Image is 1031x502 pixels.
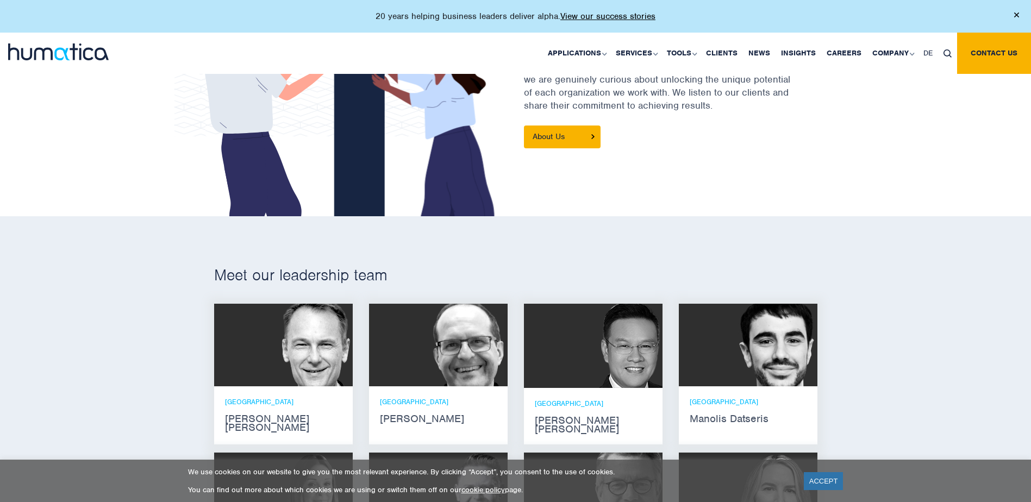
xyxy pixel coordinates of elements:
[188,485,790,494] p: You can find out more about which cookies we are using or switch them off on our page.
[268,304,353,386] img: Andros Payne
[225,397,342,406] p: [GEOGRAPHIC_DATA]
[535,416,652,434] strong: [PERSON_NAME] [PERSON_NAME]
[867,33,918,74] a: Company
[8,43,109,60] img: logo
[610,33,661,74] a: Services
[524,34,817,125] p: Our team combines the pragmatism of an entrepreneurial senior executive with the structured analy...
[423,304,508,386] img: Marcel Baettig
[535,399,652,408] p: [GEOGRAPHIC_DATA]
[376,11,655,22] p: 20 years helping business leaders deliver alpha.
[804,472,843,490] a: ACCEPT
[214,265,817,285] h2: Meet our leadership team
[380,397,497,406] p: [GEOGRAPHIC_DATA]
[225,415,342,432] strong: [PERSON_NAME] [PERSON_NAME]
[943,49,952,58] img: search_icon
[560,11,655,22] a: View our success stories
[923,48,933,58] span: DE
[743,33,776,74] a: News
[733,304,817,386] img: Manolis Datseris
[701,33,743,74] a: Clients
[776,33,821,74] a: Insights
[542,33,610,74] a: Applications
[821,33,867,74] a: Careers
[918,33,938,74] a: DE
[661,33,701,74] a: Tools
[570,304,663,388] img: Jen Jee Chan
[591,134,595,139] img: About Us
[188,467,790,476] p: We use cookies on our website to give you the most relevant experience. By clicking “Accept”, you...
[690,397,807,406] p: [GEOGRAPHIC_DATA]
[524,125,601,148] a: About Us
[461,485,505,494] a: cookie policy
[380,415,497,423] strong: [PERSON_NAME]
[690,415,807,423] strong: Manolis Datseris
[957,33,1031,74] a: Contact us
